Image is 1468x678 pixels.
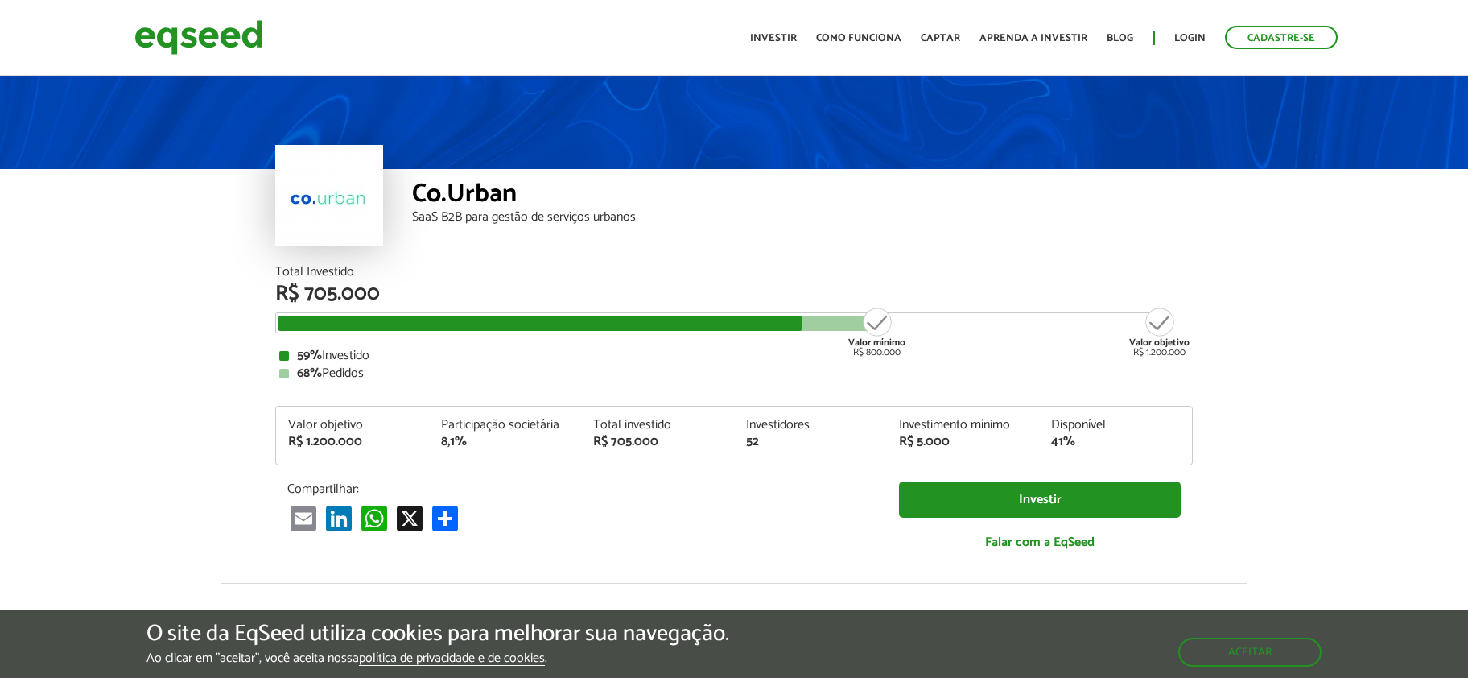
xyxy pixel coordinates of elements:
div: R$ 705.000 [275,283,1193,304]
strong: Valor objetivo [1129,335,1190,350]
div: Total Investido [275,266,1193,279]
div: Total investido [593,419,722,432]
a: Captar [921,33,960,43]
img: EqSeed [134,16,263,59]
div: R$ 800.000 [847,306,907,358]
a: Cadastre-se [1225,26,1338,49]
a: Investir [750,33,797,43]
div: R$ 1.200.000 [288,436,417,449]
strong: 59% [297,345,322,366]
a: LinkedIn [323,505,355,531]
strong: Valor mínimo [848,335,905,350]
a: Aprenda a investir [979,33,1087,43]
div: Valor objetivo [288,419,417,432]
div: Investidores [746,419,875,432]
div: SaaS B2B para gestão de serviços urbanos [412,211,1193,224]
div: Co.Urban [412,181,1193,211]
div: R$ 1.200.000 [1129,306,1190,358]
a: Investir [899,482,1181,518]
div: 8,1% [441,436,570,449]
div: Pedidos [279,367,1189,380]
a: Falar com a EqSeed [899,526,1181,559]
a: Como funciona [816,33,901,43]
div: 52 [746,436,875,449]
div: Disponível [1051,419,1180,432]
a: Email [287,505,320,531]
a: política de privacidade e de cookies [359,652,545,666]
a: Login [1174,33,1206,43]
a: Share [429,505,461,531]
div: 41% [1051,436,1180,449]
strong: 68% [297,362,322,384]
div: Investimento mínimo [899,419,1028,432]
h5: O site da EqSeed utiliza cookies para melhorar sua navegação. [146,622,729,647]
p: Ao clicar em "aceitar", você aceita nossa . [146,651,729,666]
div: R$ 5.000 [899,436,1028,449]
div: Investido [279,349,1189,362]
div: Participação societária [441,419,570,432]
p: Compartilhar: [287,482,875,497]
div: R$ 705.000 [593,436,722,449]
a: WhatsApp [358,505,390,531]
button: Aceitar [1178,638,1322,667]
a: X [394,505,426,531]
a: Blog [1107,33,1133,43]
